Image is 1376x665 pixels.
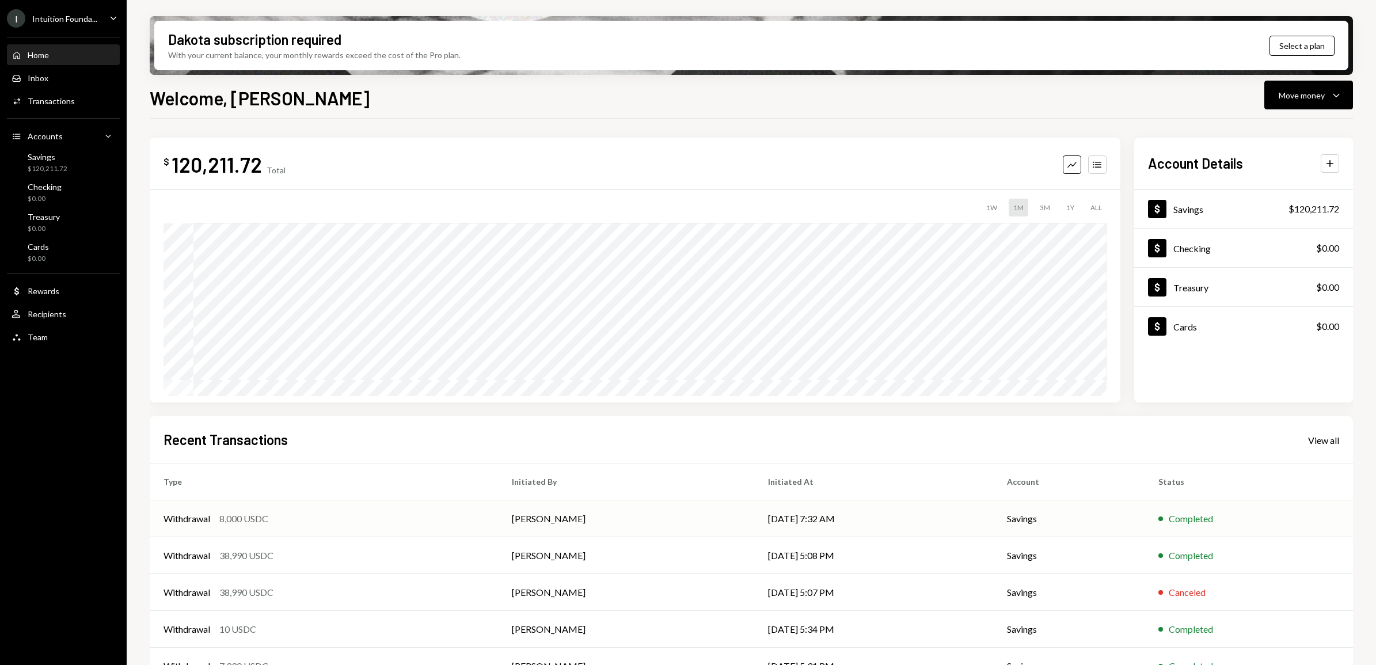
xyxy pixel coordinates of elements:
div: 1Y [1062,199,1079,216]
a: View all [1308,434,1339,446]
h2: Recent Transactions [164,430,288,449]
div: Total [267,165,286,175]
div: Completed [1169,622,1213,636]
div: Checking [1173,243,1211,254]
div: 38,990 USDC [219,586,273,599]
button: Select a plan [1269,36,1335,56]
div: $0.00 [1316,320,1339,333]
td: [PERSON_NAME] [498,500,754,537]
div: 8,000 USDC [219,512,268,526]
div: $120,211.72 [1288,202,1339,216]
td: Savings [993,574,1145,611]
th: Status [1145,463,1353,500]
a: Checking$0.00 [1134,229,1353,267]
div: Accounts [28,131,63,141]
div: 120,211.72 [172,151,262,177]
a: Savings$120,211.72 [7,149,120,176]
div: Treasury [1173,282,1208,293]
div: $0.00 [28,254,49,264]
a: Transactions [7,90,120,111]
h1: Welcome, [PERSON_NAME] [150,86,370,109]
a: Rewards [7,280,120,301]
td: Savings [993,537,1145,574]
div: Rewards [28,286,59,296]
div: Canceled [1169,586,1206,599]
div: Cards [28,242,49,252]
div: With your current balance, your monthly rewards exceed the cost of the Pro plan. [168,49,461,61]
h2: Account Details [1148,154,1243,173]
div: $120,211.72 [28,164,67,174]
div: Withdrawal [164,512,210,526]
div: Treasury [28,212,60,222]
a: Recipients [7,303,120,324]
div: View all [1308,435,1339,446]
a: Accounts [7,126,120,146]
div: Move money [1279,89,1325,101]
td: Savings [993,611,1145,648]
a: Cards$0.00 [7,238,120,266]
a: Treasury$0.00 [1134,268,1353,306]
div: Withdrawal [164,549,210,563]
div: $0.00 [1316,280,1339,294]
div: Home [28,50,49,60]
button: Move money [1264,81,1353,109]
td: Savings [993,500,1145,537]
div: Checking [28,182,62,192]
td: [PERSON_NAME] [498,537,754,574]
div: Recipients [28,309,66,319]
th: Type [150,463,498,500]
div: Withdrawal [164,586,210,599]
div: $0.00 [28,194,62,204]
td: [DATE] 5:07 PM [754,574,993,611]
div: $0.00 [28,224,60,234]
div: I [7,9,25,28]
td: [DATE] 5:08 PM [754,537,993,574]
div: 3M [1035,199,1055,216]
td: [PERSON_NAME] [498,574,754,611]
th: Initiated By [498,463,754,500]
div: 10 USDC [219,622,256,636]
a: Team [7,326,120,347]
div: $0.00 [1316,241,1339,255]
a: Checking$0.00 [7,178,120,206]
div: Savings [1173,204,1203,215]
div: $ [164,156,169,168]
div: Cards [1173,321,1197,332]
div: ALL [1086,199,1107,216]
a: Savings$120,211.72 [1134,189,1353,228]
div: Dakota subscription required [168,30,341,49]
th: Account [993,463,1145,500]
div: Transactions [28,96,75,106]
td: [DATE] 5:34 PM [754,611,993,648]
div: Intuition Founda... [32,14,97,24]
div: Savings [28,152,67,162]
div: Completed [1169,512,1213,526]
div: Completed [1169,549,1213,563]
div: Withdrawal [164,622,210,636]
a: Home [7,44,120,65]
td: [DATE] 7:32 AM [754,500,993,537]
div: Inbox [28,73,48,83]
a: Cards$0.00 [1134,307,1353,345]
th: Initiated At [754,463,993,500]
a: Inbox [7,67,120,88]
div: 1W [982,199,1002,216]
div: 1M [1009,199,1028,216]
div: Team [28,332,48,342]
div: 38,990 USDC [219,549,273,563]
td: [PERSON_NAME] [498,611,754,648]
a: Treasury$0.00 [7,208,120,236]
